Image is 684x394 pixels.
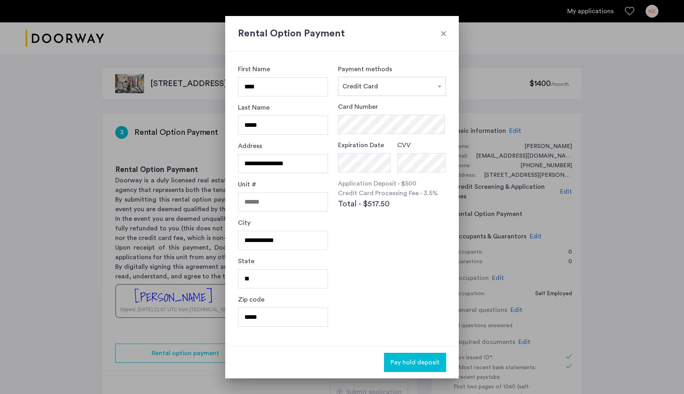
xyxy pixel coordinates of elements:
[238,218,250,228] label: City
[338,140,384,150] label: Expiration Date
[238,295,264,304] label: Zip code
[238,26,446,41] h2: Rental Option Payment
[238,141,262,151] label: Address
[390,358,440,367] span: Pay hold deposit
[238,256,254,266] label: State
[338,66,392,72] label: Payment methods
[238,64,270,74] label: First Name
[342,83,378,90] span: Credit Card
[338,102,378,112] label: Card Number
[338,198,390,210] span: Total - $517.50
[338,179,446,188] p: Application Deposit - $500
[238,180,256,189] label: Unit #
[338,188,446,198] p: Credit Card Processing Fee - 3.5%
[238,103,270,112] label: Last Name
[384,353,446,372] button: button
[397,140,411,150] label: CVV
